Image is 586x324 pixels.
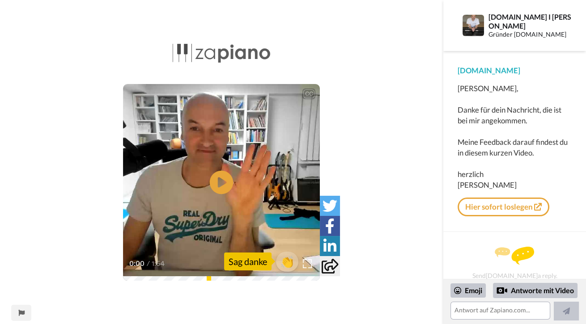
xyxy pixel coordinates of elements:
[152,258,167,269] span: 1:54
[497,285,507,296] div: Reply by Video
[458,198,549,216] a: Hier sofort loslegen
[276,252,298,272] button: 👏
[276,254,298,269] span: 👏
[488,31,571,38] div: Gründer [DOMAIN_NAME]
[224,252,272,270] div: Sag danke
[450,283,486,298] div: Emoji
[495,247,534,265] img: message.svg
[303,89,314,98] div: CC
[458,83,572,190] div: [PERSON_NAME], Danke für dein Nachricht, die ist bei mir angekommen. Meine Feedback darauf findes...
[172,42,271,66] img: 9480bd0f-25e2-4221-a738-bcb85eda48c9
[458,65,572,76] div: [DOMAIN_NAME]
[129,258,145,269] span: 0:00
[493,283,578,298] div: Antworte mit Video
[463,15,484,36] img: Profile Image
[303,259,312,268] img: Full screen
[147,258,150,269] span: /
[488,13,571,29] div: [DOMAIN_NAME] I [PERSON_NAME]
[455,248,574,278] div: Send [DOMAIN_NAME] a reply.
